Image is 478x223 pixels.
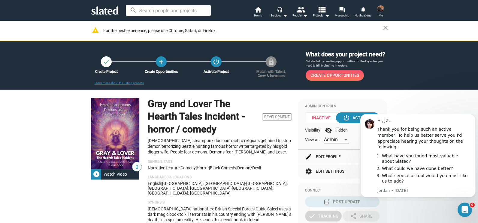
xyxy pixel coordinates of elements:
div: Connect [305,188,380,193]
span: Notifications [355,12,371,19]
button: Post Update [305,196,380,207]
span: [GEOGRAPHIC_DATA], [GEOGRAPHIC_DATA], [GEOGRAPHIC_DATA] [148,186,273,195]
span: Projects [313,12,329,19]
div: Activate Project [196,70,236,74]
mat-icon: close [382,24,389,31]
button: People [289,6,310,19]
mat-icon: power_settings_new [213,58,220,65]
a: Messaging [331,6,352,19]
mat-icon: add [158,58,165,65]
mat-icon: check [308,213,316,220]
mat-icon: home [254,6,262,13]
mat-icon: settings [305,168,312,175]
div: Message content [20,4,113,73]
a: Learn more about the listing process [95,81,144,85]
mat-icon: share [350,213,357,220]
span: | [161,181,162,186]
div: Post Update [325,196,360,207]
div: Tracking [308,211,339,222]
div: Thank you for being such an active member! To help us better serve you I'd appreciate hearing you... [20,12,113,36]
img: Profile image for Jordan [7,5,17,15]
h3: What does your project need? [306,50,387,58]
p: [DEMOGRAPHIC_DATA] steampunk duo contract to religions get hired to stop demon terrorizing Seattl... [148,138,292,155]
span: Development [262,113,292,120]
mat-icon: people [296,5,305,14]
span: · [245,181,246,186]
div: For the best experience, please use Chrome, Safari, or Firefox. [103,27,383,35]
button: Edit Settings [305,164,380,179]
span: Horror [197,165,209,170]
p: Languages & Locations [148,175,292,180]
iframe: Intercom live chat [458,203,472,217]
button: JZ MurdockMe [374,4,388,20]
button: Share [343,211,380,222]
mat-icon: warning [92,27,99,34]
span: [GEOGRAPHIC_DATA], [GEOGRAPHIC_DATA] [162,181,245,186]
button: Activate [336,112,380,123]
a: Notifications [352,6,374,19]
mat-icon: power_settings_new [343,114,350,121]
mat-icon: visibility_off [325,127,332,134]
div: Hi, JZ. [20,4,113,10]
span: Create Opportunities [310,70,359,81]
mat-icon: forum [339,7,345,12]
img: JZ Murdock [377,5,384,13]
div: Create Project [86,70,126,74]
span: English [148,181,161,186]
p: Get started by creating opportunities for the key roles you need to fill, including investors. [306,59,387,67]
span: 0 [132,163,141,171]
mat-icon: notifications [360,6,366,12]
mat-icon: arrow_drop_down [301,12,309,19]
div: Activate [344,112,372,123]
button: Activate Project [211,56,222,67]
mat-icon: edit [305,153,312,160]
li: What have you found most valuable about Slated? [24,39,113,50]
p: Synopsis [148,200,292,205]
li: What service or tool would you most like us to add? [24,59,113,70]
iframe: Intercom notifications message [358,114,478,201]
span: 9 [470,203,475,207]
div: Services [271,12,287,19]
div: People [292,12,307,19]
button: Services [268,6,289,19]
mat-icon: post_add [323,198,331,205]
img: Gray and Lover The Hearth Tales Incident - horror / comedy [91,98,139,169]
span: | [180,165,180,170]
div: Visibility: Hidden [305,127,380,134]
li: What could we have done better? [24,52,113,57]
a: Create Opportunities [306,70,364,81]
span: Inactive [305,112,341,123]
span: | [209,165,210,170]
span: demon/devil [237,165,261,170]
span: Narrative feature [148,165,180,170]
p: Genre & Tags [148,159,292,164]
span: Me [379,12,383,19]
span: | [236,165,237,170]
mat-icon: view_list [317,5,326,14]
div: Watch Video [101,169,129,180]
mat-icon: play_circle_filled [93,171,100,178]
span: Messaging [335,12,349,19]
span: Home [254,12,262,19]
mat-icon: headset_mic [277,7,282,12]
mat-icon: arrow_drop_down [323,12,331,19]
span: · [231,186,232,191]
span: Comedy [180,165,196,170]
div: Share [350,211,373,222]
a: Create Opportunities [156,56,167,67]
span: Admin [324,137,338,142]
p: Message from Jordan, sent 117w ago [20,74,113,79]
input: Search people and projects [126,5,211,16]
a: Home [247,6,268,19]
span: View as: [305,137,320,143]
div: Admin Controls [305,104,380,109]
span: [GEOGRAPHIC_DATA], [GEOGRAPHIC_DATA], [GEOGRAPHIC_DATA] [148,181,288,191]
mat-icon: arrow_drop_down [281,12,289,19]
h1: Gray and Lover The Hearth Tales Incident - horror / comedy [148,97,260,136]
span: | [196,165,197,170]
button: Projects [310,6,331,19]
button: Tracking [305,211,342,222]
div: Create Opportunities [141,70,181,74]
button: Watch Video [91,169,139,180]
mat-icon: check [103,58,110,65]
